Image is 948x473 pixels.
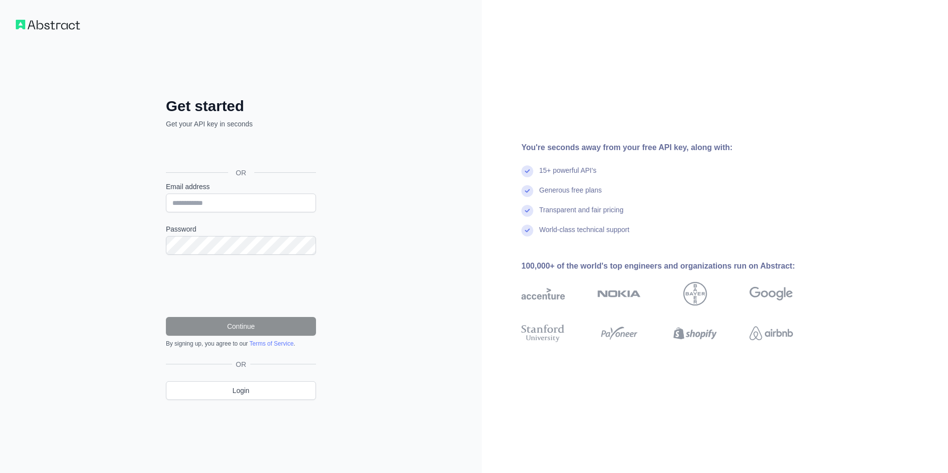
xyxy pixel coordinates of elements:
[228,168,254,178] span: OR
[161,140,319,161] iframe: Sign in with Google Button
[539,165,596,185] div: 15+ powerful API's
[166,340,316,348] div: By signing up, you agree to our .
[521,142,825,154] div: You're seconds away from your free API key, along with:
[521,282,565,306] img: accenture
[521,322,565,344] img: stanford university
[683,282,707,306] img: bayer
[166,224,316,234] label: Password
[597,322,641,344] img: payoneer
[166,97,316,115] h2: Get started
[166,119,316,129] p: Get your API key in seconds
[539,185,602,205] div: Generous free plans
[521,185,533,197] img: check mark
[249,340,293,347] a: Terms of Service
[521,205,533,217] img: check mark
[521,260,825,272] div: 100,000+ of the world's top engineers and organizations run on Abstract:
[521,225,533,236] img: check mark
[166,317,316,336] button: Continue
[166,381,316,400] a: Login
[673,322,717,344] img: shopify
[166,267,316,305] iframe: reCAPTCHA
[750,282,793,306] img: google
[16,20,80,30] img: Workflow
[521,165,533,177] img: check mark
[597,282,641,306] img: nokia
[232,359,250,369] span: OR
[539,205,624,225] div: Transparent and fair pricing
[750,322,793,344] img: airbnb
[166,182,316,192] label: Email address
[539,225,630,244] div: World-class technical support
